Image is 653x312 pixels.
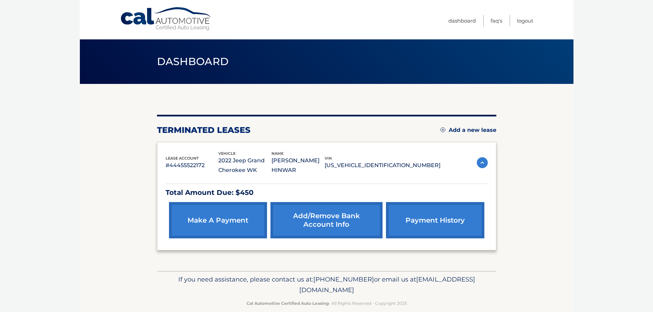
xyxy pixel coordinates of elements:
[440,127,496,134] a: Add a new lease
[448,15,476,26] a: Dashboard
[440,127,445,132] img: add.svg
[161,300,492,307] p: - All Rights Reserved - Copyright 2025
[325,161,440,170] p: [US_VEHICLE_IDENTIFICATION_NUMBER]
[161,274,492,296] p: If you need assistance, please contact us at: or email us at
[386,202,484,238] a: payment history
[313,275,374,283] span: [PHONE_NUMBER]
[166,156,199,161] span: lease account
[491,15,502,26] a: FAQ's
[271,156,325,175] p: [PERSON_NAME] HINWAR
[271,151,283,156] span: name
[325,156,332,161] span: vin
[166,161,219,170] p: #44455522172
[218,156,271,175] p: 2022 Jeep Grand Cherokee WK
[166,187,488,199] p: Total Amount Due: $450
[157,125,251,135] h2: terminated leases
[477,157,488,168] img: accordion-active.svg
[270,202,383,238] a: Add/Remove bank account info
[120,7,213,31] a: Cal Automotive
[246,301,329,306] strong: Cal Automotive Certified Auto Leasing
[218,151,235,156] span: vehicle
[157,55,229,68] span: Dashboard
[169,202,267,238] a: make a payment
[517,15,533,26] a: Logout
